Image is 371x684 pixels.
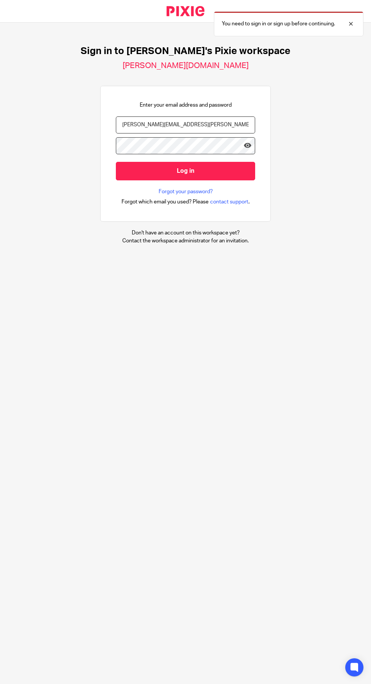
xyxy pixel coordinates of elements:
[122,198,209,206] span: Forgot which email you used? Please
[81,45,290,57] h1: Sign in to [PERSON_NAME]'s Pixie workspace
[222,20,335,28] p: You need to sign in or sign up before continuing.
[159,188,213,195] a: Forgot your password?
[116,116,255,133] input: name@example.com
[140,101,232,109] p: Enter your email address and password
[122,229,249,237] p: Don't have an account on this workspace yet?
[210,198,248,206] span: contact support
[123,61,249,71] h2: [PERSON_NAME][DOMAIN_NAME]
[122,237,249,245] p: Contact the workspace administrator for an invitation.
[116,162,255,180] input: Log in
[122,197,250,206] div: .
